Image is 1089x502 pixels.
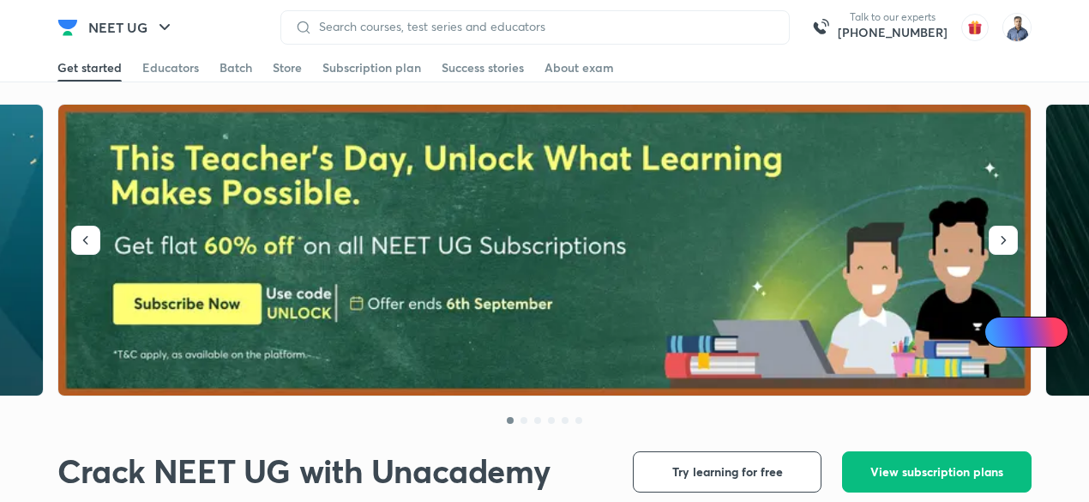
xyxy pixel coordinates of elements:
div: Success stories [442,59,524,76]
span: View subscription plans [870,463,1003,481]
a: Ai Doubts [984,317,1068,348]
input: Search courses, test series and educators [312,20,775,33]
img: Icon [995,325,1008,339]
div: About exam [544,59,614,76]
h1: Crack NEET UG with Unacademy [57,451,550,491]
div: Batch [220,59,252,76]
a: Store [273,54,302,82]
span: Try learning for free [672,463,783,481]
a: Get started [57,54,122,82]
p: Talk to our experts [838,10,948,24]
div: Subscription plan [322,59,421,76]
button: View subscription plans [842,451,1032,493]
img: Rajiv Kumar Tiwari [1002,13,1032,42]
img: call-us [803,10,838,45]
div: Store [273,59,302,76]
a: Batch [220,54,252,82]
a: Educators [142,54,199,82]
img: avatar [961,14,989,41]
button: NEET UG [78,10,185,45]
div: Educators [142,59,199,76]
img: Company Logo [57,17,78,38]
div: Get started [57,59,122,76]
button: Try learning for free [633,451,821,493]
a: Success stories [442,54,524,82]
a: Subscription plan [322,54,421,82]
span: Ai Doubts [1013,325,1058,339]
a: [PHONE_NUMBER] [838,24,948,41]
a: About exam [544,54,614,82]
